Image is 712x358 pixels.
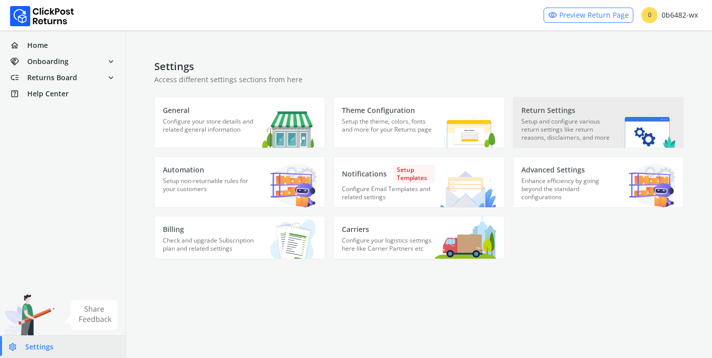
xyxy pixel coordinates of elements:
img: Advanced Settings [629,164,675,207]
p: Access different settings sections from here [154,75,684,85]
span: Settings [25,342,53,352]
p: Setup non-returnable rules for your customers [163,177,255,202]
span: Setup Templates [393,165,434,183]
span: Help Center [27,89,69,99]
div: 0b6482-wx [641,7,698,23]
p: Automation [163,165,255,175]
p: Return Settings [521,105,614,115]
p: Setup and configure various return settings like return reasons, disclaimers, and more [521,117,614,148]
span: 0 [641,7,658,23]
span: help_center [10,87,27,101]
p: Configure your logistics settings here like Carrier Partners etc [342,236,434,259]
span: low_priority [10,71,27,85]
p: Configure Email Templates and related settings [342,185,434,207]
p: General [163,105,255,115]
a: help_centerHelp Center [6,87,120,101]
img: Logo [10,6,74,26]
img: Carriers [435,216,496,259]
span: expand_more [106,71,115,85]
img: Return Settings [617,114,675,148]
span: handshake [10,54,27,69]
h4: Settings [154,61,684,73]
p: Setup the theme, colors, fonts and more for your Returns page [342,117,434,143]
span: Onboarding [27,56,69,67]
p: Carriers [342,224,434,234]
p: Notifications [342,165,434,183]
img: Billing [255,216,317,259]
p: Theme Configuration [342,105,434,115]
p: Enhance efficiency by going beyond the standard configurations [521,177,614,207]
span: expand_more [106,54,115,69]
span: home [10,38,27,52]
p: Advanced Settings [521,165,614,175]
p: Check and upgrade Subscription plan and related settings [163,236,255,259]
img: Notifications [439,168,496,207]
img: share feedback [63,300,118,330]
a: homeHome [6,38,120,52]
span: settings [8,340,25,354]
span: visibility [548,8,557,22]
img: Theme Configuration [435,106,496,148]
img: Automation [270,164,317,207]
img: General [262,106,317,148]
p: Billing [163,224,255,234]
p: Configure your store details and related general information [163,117,255,143]
span: Returns Board [27,73,77,83]
a: visibilityPreview Return Page [544,8,633,23]
span: Home [27,40,48,50]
